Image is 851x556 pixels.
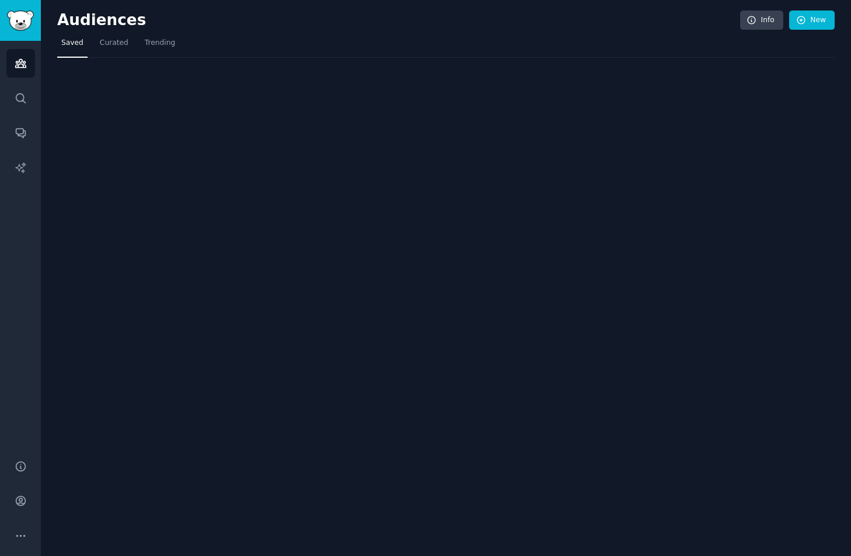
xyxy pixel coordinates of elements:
a: Trending [141,34,179,58]
a: Info [740,11,783,30]
a: Curated [96,34,132,58]
a: New [789,11,835,30]
img: GummySearch logo [7,11,34,31]
span: Curated [100,38,128,48]
span: Saved [61,38,83,48]
h2: Audiences [57,11,740,30]
span: Trending [145,38,175,48]
a: Saved [57,34,88,58]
